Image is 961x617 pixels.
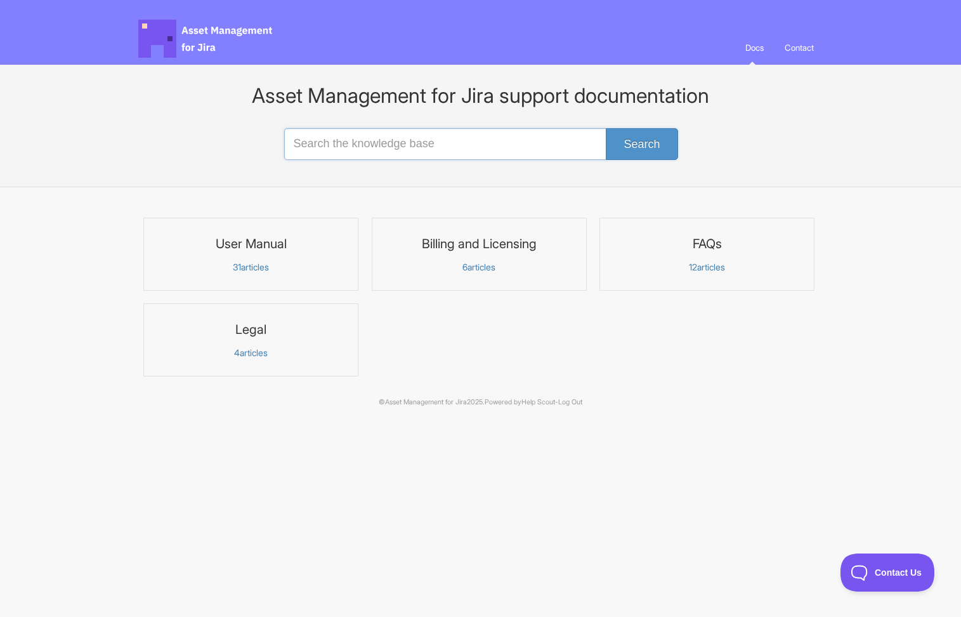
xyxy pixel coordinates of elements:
h3: Billing and Licensing [380,236,579,252]
span: Powered by [485,398,555,406]
a: Log Out [558,398,582,406]
a: Asset Management for Jira [385,398,467,406]
span: Asset Management for Jira Docs [138,20,274,58]
a: Contact [775,30,823,65]
a: User Manual 31articles [143,218,358,291]
input: Search the knowledge base [284,128,677,160]
iframe: Toggle Customer Support [840,554,936,592]
span: Search [624,138,660,150]
a: Legal 4articles [143,303,358,376]
a: Help Scout [521,398,555,406]
span: 31 [233,262,241,272]
p: articles [152,262,350,273]
p: articles [152,347,350,359]
h3: FAQs [608,236,806,252]
a: FAQs 12articles [599,218,814,291]
p: articles [380,262,579,273]
h3: User Manual [152,236,350,252]
button: Search [606,128,677,160]
span: 12 [689,262,697,272]
p: articles [608,262,806,273]
span: 6 [462,262,467,272]
a: Billing and Licensing 6articles [372,218,587,291]
span: 4 [234,347,240,358]
h3: Legal [152,321,350,338]
p: © 2025. - [138,397,823,408]
a: Docs [736,30,773,65]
